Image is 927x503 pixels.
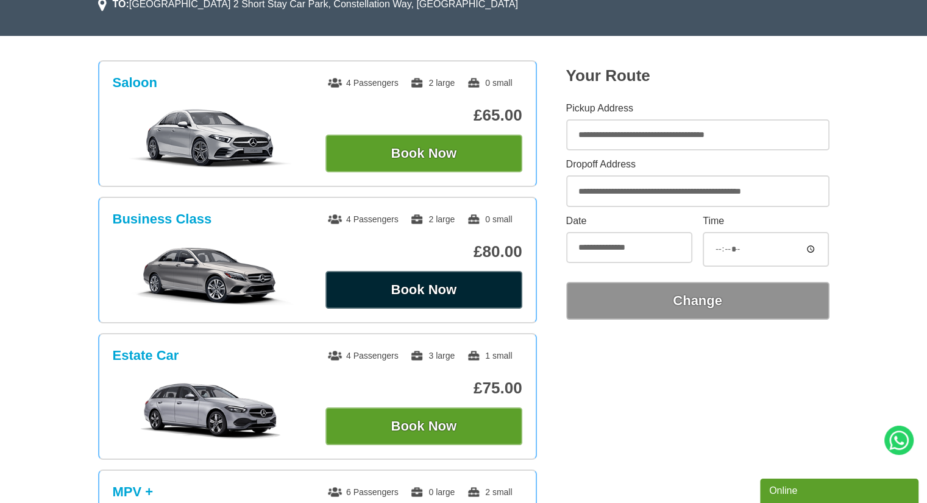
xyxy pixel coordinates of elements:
button: Book Now [325,135,522,172]
span: 6 Passengers [328,487,399,497]
label: Date [566,216,692,226]
span: 0 small [467,78,512,88]
p: £65.00 [325,106,522,125]
span: 3 large [410,351,455,361]
iframe: chat widget [760,476,921,503]
span: 2 large [410,214,455,224]
span: 4 Passengers [328,214,399,224]
button: Book Now [325,271,522,309]
img: Business Class [119,244,302,305]
span: 4 Passengers [328,351,399,361]
p: £75.00 [325,379,522,398]
span: 0 large [410,487,455,497]
span: 4 Passengers [328,78,399,88]
span: 2 large [410,78,455,88]
p: £80.00 [325,242,522,261]
span: 0 small [467,214,512,224]
img: Estate Car [119,381,302,441]
h3: Business Class [113,211,212,227]
label: Time [703,216,829,226]
h3: MPV + [113,484,154,500]
button: Change [566,282,829,320]
h2: Your Route [566,66,829,85]
h3: Saloon [113,75,157,91]
button: Book Now [325,407,522,445]
label: Pickup Address [566,104,829,113]
img: Saloon [119,108,302,169]
h3: Estate Car [113,348,179,364]
span: 1 small [467,351,512,361]
span: 2 small [467,487,512,497]
label: Dropoff Address [566,160,829,169]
